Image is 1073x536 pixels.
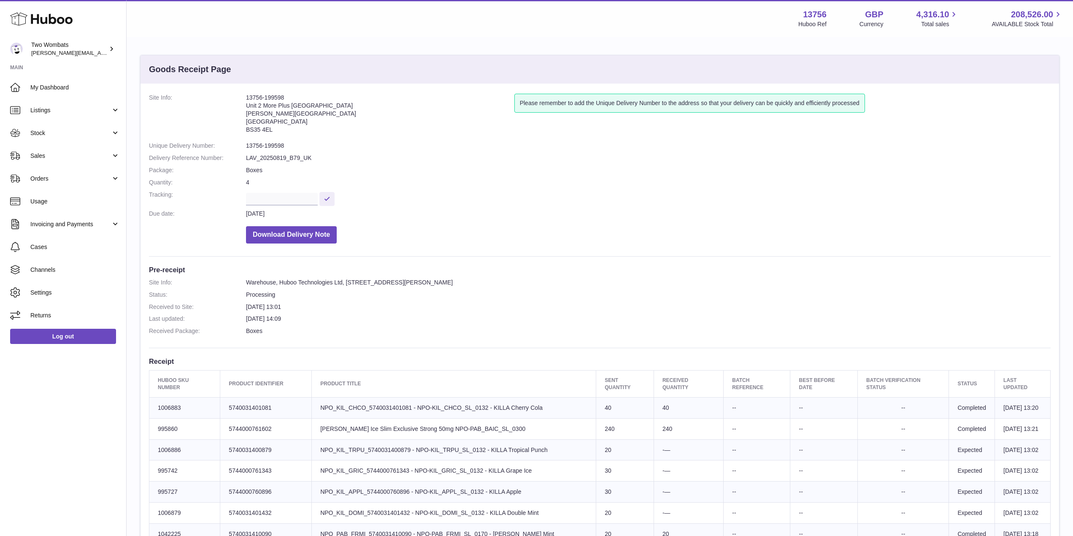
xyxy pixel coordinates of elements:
span: Usage [30,198,120,206]
div: -- [866,425,940,433]
td: Expected [949,482,995,503]
h3: Pre-receipt [149,265,1051,274]
td: 5744000761602 [220,418,312,439]
th: Best Before Date [790,371,858,397]
dt: Quantity: [149,179,246,187]
address: 13756-199598 Unit 2 More Plus [GEOGRAPHIC_DATA] [PERSON_NAME][GEOGRAPHIC_DATA] [GEOGRAPHIC_DATA] ... [246,94,514,138]
span: Settings [30,289,120,297]
td: NPO_KIL_APPL_5744000760896 - NPO-KIL_APPL_SL_0132 - KILLA Apple [312,482,596,503]
td: -- [790,418,858,439]
h3: Goods Receipt Page [149,64,231,75]
dd: [DATE] [246,210,1051,218]
div: Huboo Ref [798,20,827,28]
span: 4,316.10 [916,9,949,20]
td: Completed [949,418,995,439]
td: -— [654,439,723,460]
td: -- [790,482,858,503]
td: 240 [596,418,654,439]
td: 30 [596,460,654,482]
img: philip.carroll@twowombats.com [10,43,23,55]
td: Expected [949,503,995,524]
dd: 13756-199598 [246,142,1051,150]
td: 995727 [149,482,220,503]
td: [DATE] 13:02 [995,482,1051,503]
td: -- [790,439,858,460]
td: NPO_KIL_CHCO_5740031401081 - NPO-KIL_CHCO_SL_0132 - KILLA Cherry Cola [312,397,596,418]
td: [DATE] 13:02 [995,439,1051,460]
strong: 13756 [803,9,827,20]
td: -- [724,418,790,439]
td: 5744000761343 [220,460,312,482]
td: -- [790,460,858,482]
th: Received Quantity [654,371,723,397]
a: 208,526.00 AVAILABLE Stock Total [992,9,1063,28]
dd: Boxes [246,327,1051,335]
td: [DATE] 13:20 [995,397,1051,418]
div: -- [866,404,940,412]
span: Listings [30,106,111,114]
th: Status [949,371,995,397]
th: Batch Verification Status [858,371,949,397]
div: -- [866,509,940,517]
div: Currency [859,20,884,28]
strong: GBP [865,9,883,20]
td: 5740031400879 [220,439,312,460]
td: -- [790,397,858,418]
span: Channels [30,266,120,274]
td: -- [724,439,790,460]
span: Orders [30,175,111,183]
dt: Received to Site: [149,303,246,311]
td: [DATE] 13:02 [995,503,1051,524]
span: AVAILABLE Stock Total [992,20,1063,28]
td: NPO_KIL_GRIC_5744000761343 - NPO-KIL_GRIC_SL_0132 - KILLA Grape Ice [312,460,596,482]
dt: Due date: [149,210,246,218]
button: Download Delivery Note [246,226,337,244]
dd: LAV_20250819_B79_UK [246,154,1051,162]
dt: Tracking: [149,191,246,206]
th: Last updated [995,371,1051,397]
span: Invoicing and Payments [30,220,111,228]
dt: Package: [149,166,246,174]
dd: [DATE] 13:01 [246,303,1051,311]
th: Product title [312,371,596,397]
td: 5744000760896 [220,482,312,503]
td: 240 [654,418,723,439]
dt: Site Info: [149,279,246,287]
th: Batch Reference [724,371,790,397]
dt: Last updated: [149,315,246,323]
td: -— [654,482,723,503]
div: -- [866,446,940,454]
span: Total sales [921,20,959,28]
td: -- [724,397,790,418]
td: -- [724,482,790,503]
td: 20 [596,439,654,460]
span: My Dashboard [30,84,120,92]
td: -- [724,460,790,482]
div: Please remember to add the Unique Delivery Number to the address so that your delivery can be qui... [514,94,865,113]
span: [PERSON_NAME][EMAIL_ADDRESS][PERSON_NAME][DOMAIN_NAME] [31,49,214,56]
td: [DATE] 13:21 [995,418,1051,439]
dd: [DATE] 14:09 [246,315,1051,323]
td: 1006886 [149,439,220,460]
td: 1006879 [149,503,220,524]
td: 20 [596,503,654,524]
td: Expected [949,460,995,482]
h3: Receipt [149,357,1051,366]
td: -— [654,503,723,524]
a: Log out [10,329,116,344]
td: 5740031401081 [220,397,312,418]
div: Two Wombats [31,41,107,57]
div: -- [866,467,940,475]
span: Sales [30,152,111,160]
td: Completed [949,397,995,418]
td: 30 [596,482,654,503]
dt: Unique Delivery Number: [149,142,246,150]
span: Returns [30,311,120,319]
dd: Processing [246,291,1051,299]
div: -- [866,488,940,496]
td: 40 [654,397,723,418]
td: -- [790,503,858,524]
span: 208,526.00 [1011,9,1053,20]
td: 995860 [149,418,220,439]
td: 5740031401432 [220,503,312,524]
